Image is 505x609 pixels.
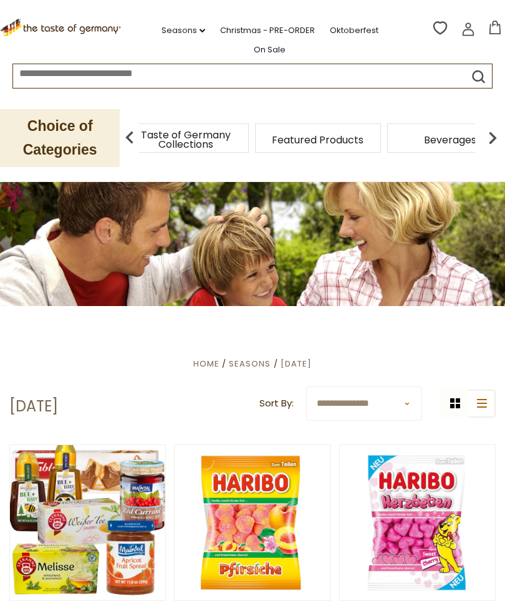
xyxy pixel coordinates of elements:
a: Beverages [424,135,476,145]
label: Sort By: [259,396,294,411]
a: Christmas - PRE-ORDER [220,24,315,37]
img: Haribo "Herzbeben" Candy, 160g - Made in Germany [340,445,495,600]
a: [DATE] [281,358,312,370]
img: previous arrow [117,125,142,150]
img: next arrow [480,125,505,150]
a: Featured Products [272,135,363,145]
a: Seasons [229,358,271,370]
a: Seasons [161,24,205,37]
h1: [DATE] [9,397,58,416]
a: Taste of Germany Collections [136,130,236,149]
a: Home [193,358,219,370]
img: The Taste of Germany Honey Jam Tea Collection, 7pc - FREE SHIPPING [10,445,165,600]
img: Haribo "Pfirsiche" Candy, 175g - Made in Germany [175,445,330,600]
a: On Sale [254,43,286,57]
a: Oktoberfest [330,24,378,37]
